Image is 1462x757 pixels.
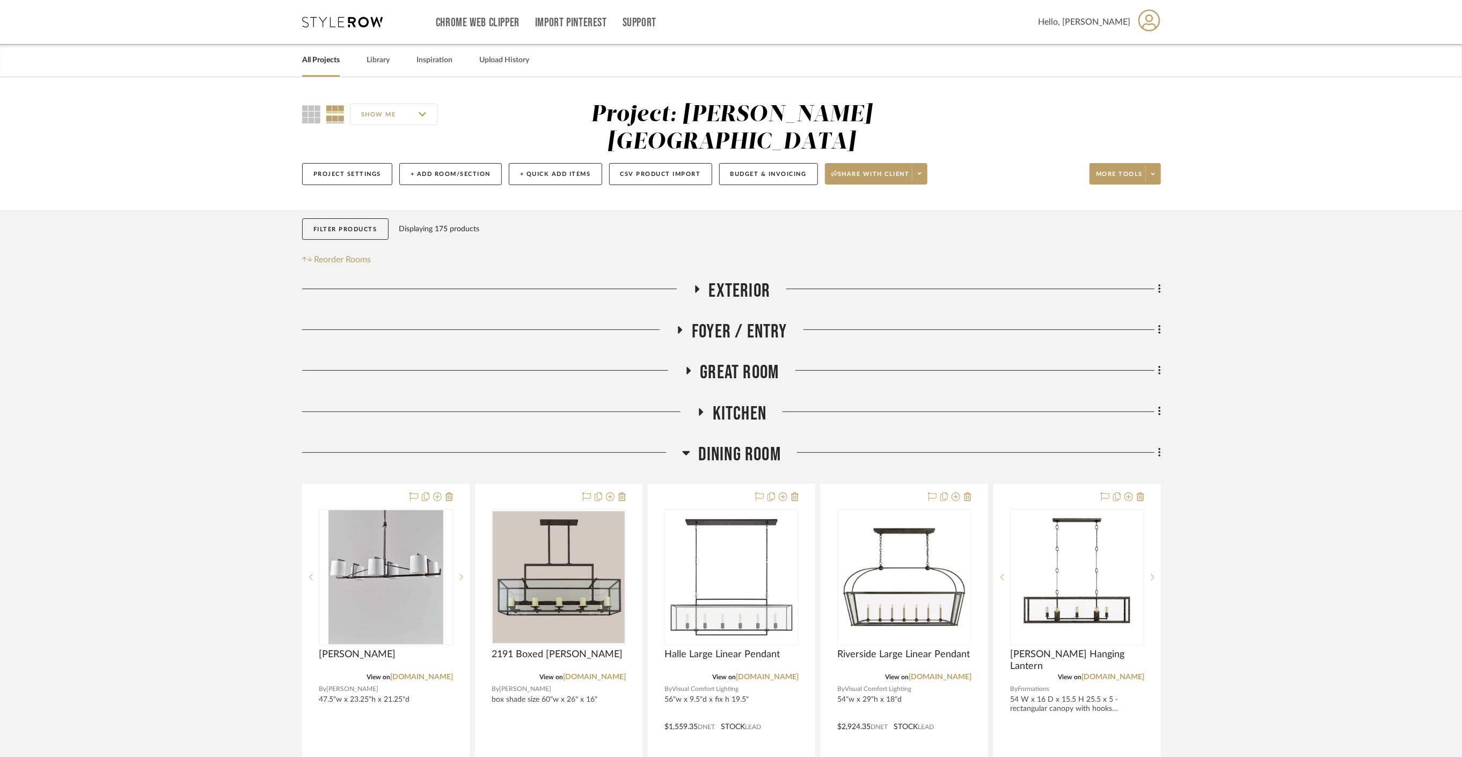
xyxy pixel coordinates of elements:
[845,684,911,694] span: Visual Comfort Lighting
[719,163,818,185] button: Budget & Invoicing
[436,18,520,27] a: Chrome Web Clipper
[712,674,736,680] span: View on
[825,163,928,185] button: Share with client
[302,163,392,185] button: Project Settings
[700,361,779,384] span: Great Room
[909,673,971,681] a: [DOMAIN_NAME]
[838,511,970,643] img: Riverside Large Linear Pendant
[1011,514,1143,641] img: Soto Hanging Lantern
[539,674,563,680] span: View on
[326,684,378,694] span: [PERSON_NAME]
[367,674,390,680] span: View on
[623,18,656,27] a: Support
[609,163,712,185] button: CSV Product Import
[698,443,781,466] span: Dining Room
[390,673,453,681] a: [DOMAIN_NAME]
[492,684,499,694] span: By
[1010,684,1018,694] span: By
[535,18,607,27] a: Import Pinterest
[319,684,326,694] span: By
[709,280,771,303] span: Exterior
[692,320,787,343] span: Foyer / Entry
[563,673,626,681] a: [DOMAIN_NAME]
[664,684,672,694] span: By
[302,53,340,68] a: All Projects
[831,170,910,186] span: Share with client
[672,684,739,694] span: Visual Comfort Lighting
[493,511,625,643] img: 2191 Boxed Charlotte Fixture
[1010,649,1144,672] span: [PERSON_NAME] Hanging Lantern
[1081,673,1144,681] a: [DOMAIN_NAME]
[315,253,371,266] span: Reorder Rooms
[399,163,502,185] button: + Add Room/Section
[328,510,443,644] img: Chale Chandelier
[591,104,872,153] div: Project: [PERSON_NAME][GEOGRAPHIC_DATA]
[319,649,396,660] span: [PERSON_NAME]
[666,511,798,643] img: Halle Large Linear Pendant
[479,53,529,68] a: Upload History
[885,674,909,680] span: View on
[367,53,390,68] a: Library
[713,402,766,425] span: Kitchen
[736,673,799,681] a: [DOMAIN_NAME]
[837,649,970,660] span: Riverside Large Linear Pendant
[664,649,780,660] span: Halle Large Linear Pendant
[302,253,371,266] button: Reorder Rooms
[509,163,602,185] button: + Quick Add Items
[416,53,452,68] a: Inspiration
[492,649,623,660] span: 2191 Boxed [PERSON_NAME]
[1018,684,1049,694] span: Formations
[399,218,480,240] div: Displaying 175 products
[1096,170,1143,186] span: More tools
[499,684,551,694] span: [PERSON_NAME]
[1090,163,1161,185] button: More tools
[302,218,389,240] button: Filter Products
[1038,16,1130,28] span: Hello, [PERSON_NAME]
[1058,674,1081,680] span: View on
[837,684,845,694] span: By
